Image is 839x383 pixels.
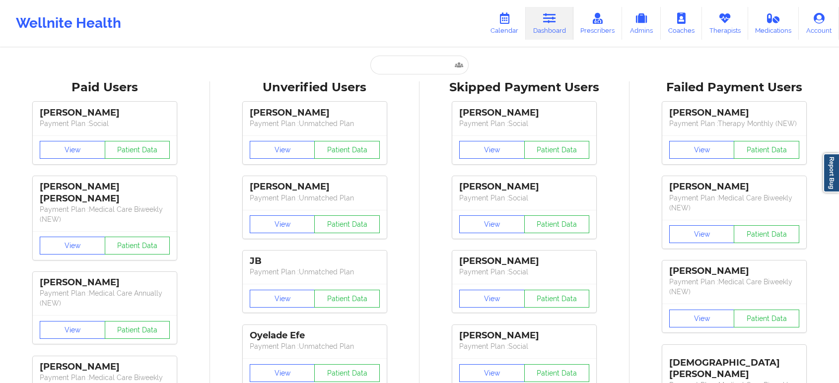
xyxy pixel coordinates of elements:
[7,80,203,95] div: Paid Users
[40,181,170,204] div: [PERSON_NAME] [PERSON_NAME]
[669,265,799,277] div: [PERSON_NAME]
[669,350,799,380] div: [DEMOGRAPHIC_DATA][PERSON_NAME]
[459,119,589,128] p: Payment Plan : Social
[314,290,380,308] button: Patient Data
[250,107,380,119] div: [PERSON_NAME]
[250,193,380,203] p: Payment Plan : Unmatched Plan
[250,181,380,192] div: [PERSON_NAME]
[250,364,315,382] button: View
[40,237,105,255] button: View
[250,255,380,267] div: JB
[622,7,661,40] a: Admins
[669,277,799,297] p: Payment Plan : Medical Care Biweekly (NEW)
[573,7,623,40] a: Prescribers
[526,7,573,40] a: Dashboard
[40,361,170,373] div: [PERSON_NAME]
[669,225,735,243] button: View
[250,215,315,233] button: View
[40,107,170,119] div: [PERSON_NAME]
[40,321,105,339] button: View
[459,141,525,159] button: View
[669,181,799,192] div: [PERSON_NAME]
[669,141,735,159] button: View
[426,80,623,95] div: Skipped Payment Users
[702,7,748,40] a: Therapists
[105,141,170,159] button: Patient Data
[314,215,380,233] button: Patient Data
[799,7,839,40] a: Account
[40,204,170,224] p: Payment Plan : Medical Care Biweekly (NEW)
[734,141,799,159] button: Patient Data
[250,141,315,159] button: View
[459,107,589,119] div: [PERSON_NAME]
[314,364,380,382] button: Patient Data
[661,7,702,40] a: Coaches
[459,290,525,308] button: View
[250,341,380,351] p: Payment Plan : Unmatched Plan
[748,7,799,40] a: Medications
[734,310,799,327] button: Patient Data
[524,290,590,308] button: Patient Data
[636,80,833,95] div: Failed Payment Users
[314,141,380,159] button: Patient Data
[483,7,526,40] a: Calendar
[40,119,170,128] p: Payment Plan : Social
[459,255,589,267] div: [PERSON_NAME]
[524,364,590,382] button: Patient Data
[40,288,170,308] p: Payment Plan : Medical Care Annually (NEW)
[524,141,590,159] button: Patient Data
[459,267,589,277] p: Payment Plan : Social
[669,119,799,128] p: Payment Plan : Therapy Monthly (NEW)
[459,330,589,341] div: [PERSON_NAME]
[734,225,799,243] button: Patient Data
[669,107,799,119] div: [PERSON_NAME]
[524,215,590,233] button: Patient Data
[669,310,735,327] button: View
[105,321,170,339] button: Patient Data
[823,153,839,192] a: Report Bug
[250,119,380,128] p: Payment Plan : Unmatched Plan
[669,193,799,213] p: Payment Plan : Medical Care Biweekly (NEW)
[40,141,105,159] button: View
[250,290,315,308] button: View
[250,267,380,277] p: Payment Plan : Unmatched Plan
[105,237,170,255] button: Patient Data
[250,330,380,341] div: Oyelade Efe
[459,341,589,351] p: Payment Plan : Social
[459,215,525,233] button: View
[459,364,525,382] button: View
[40,277,170,288] div: [PERSON_NAME]
[217,80,413,95] div: Unverified Users
[459,193,589,203] p: Payment Plan : Social
[459,181,589,192] div: [PERSON_NAME]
